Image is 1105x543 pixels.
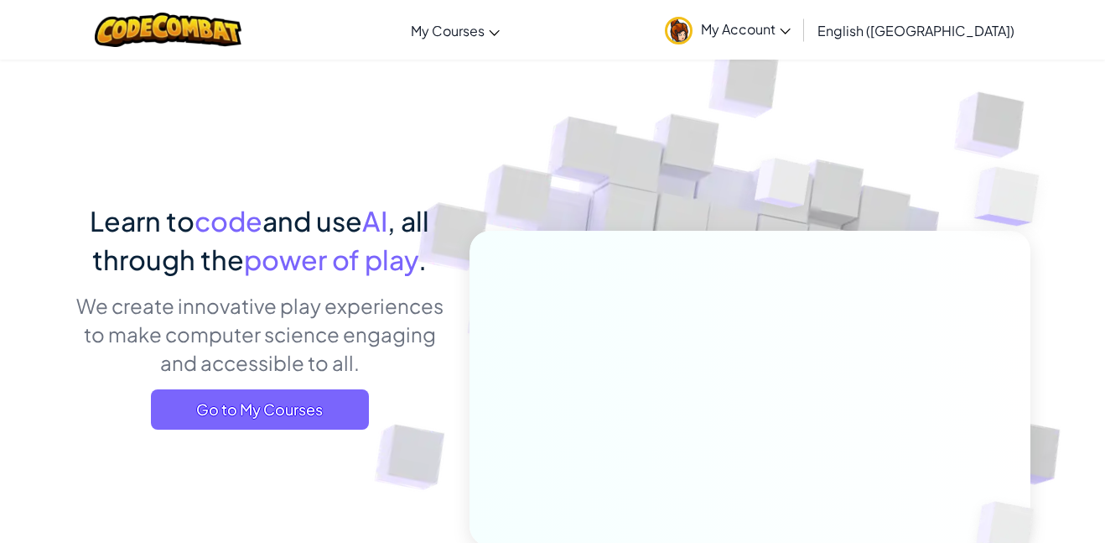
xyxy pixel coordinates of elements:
[418,243,427,276] span: .
[701,20,791,38] span: My Account
[656,3,799,56] a: My Account
[75,291,444,377] p: We create innovative play experiences to make computer science engaging and accessible to all.
[151,389,369,430] a: Go to My Courses
[411,22,485,39] span: My Courses
[90,204,195,238] span: Learn to
[724,125,844,250] img: Overlap cubes
[809,8,1023,53] a: English ([GEOGRAPHIC_DATA])
[402,8,508,53] a: My Courses
[262,204,362,238] span: and use
[195,204,262,238] span: code
[941,126,1086,268] img: Overlap cubes
[362,204,387,238] span: AI
[95,13,241,47] img: CodeCombat logo
[817,22,1014,39] span: English ([GEOGRAPHIC_DATA])
[244,243,418,276] span: power of play
[665,17,693,44] img: avatar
